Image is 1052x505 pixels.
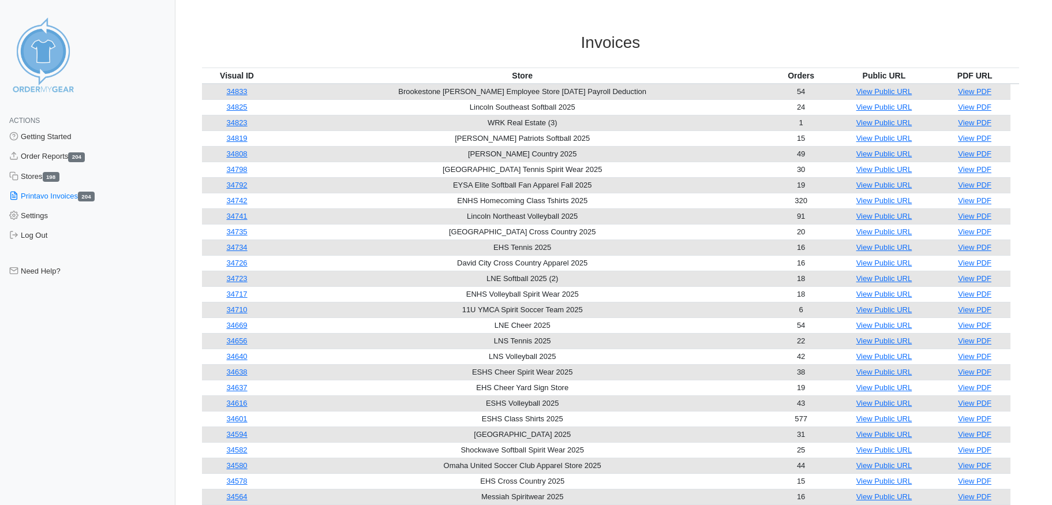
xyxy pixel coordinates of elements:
[272,473,773,489] td: EHS Cross Country 2025
[856,134,912,143] a: View Public URL
[773,427,829,442] td: 31
[272,177,773,193] td: EYSA Elite Softball Fan Apparel Fall 2025
[856,181,912,189] a: View Public URL
[958,103,991,111] a: View PDF
[958,149,991,158] a: View PDF
[958,290,991,298] a: View PDF
[272,442,773,458] td: Shockwave Softball Spirit Wear 2025
[958,492,991,501] a: View PDF
[226,134,247,143] a: 34819
[773,286,829,302] td: 18
[226,399,247,407] a: 34616
[68,152,85,162] span: 204
[958,430,991,439] a: View PDF
[958,336,991,345] a: View PDF
[856,352,912,361] a: View Public URL
[773,473,829,489] td: 15
[226,290,247,298] a: 34717
[272,68,773,84] th: Store
[958,274,991,283] a: View PDF
[856,243,912,252] a: View Public URL
[958,243,991,252] a: View PDF
[272,458,773,473] td: Omaha United Soccer Club Apparel Store 2025
[226,212,247,220] a: 34741
[773,317,829,333] td: 54
[773,68,829,84] th: Orders
[272,333,773,349] td: LNS Tennis 2025
[958,352,991,361] a: View PDF
[773,271,829,286] td: 18
[773,458,829,473] td: 44
[226,352,247,361] a: 34640
[272,224,773,240] td: [GEOGRAPHIC_DATA] Cross Country 2025
[958,461,991,470] a: View PDF
[856,492,912,501] a: View Public URL
[226,165,247,174] a: 34798
[958,227,991,236] a: View PDF
[958,87,991,96] a: View PDF
[272,162,773,177] td: [GEOGRAPHIC_DATA] Tennis Spirit Wear 2025
[226,336,247,345] a: 34656
[226,321,247,330] a: 34669
[226,196,247,205] a: 34742
[43,172,59,182] span: 198
[226,227,247,236] a: 34735
[272,427,773,442] td: [GEOGRAPHIC_DATA] 2025
[226,368,247,376] a: 34638
[773,193,829,208] td: 320
[272,115,773,130] td: WRK Real Estate (3)
[958,118,991,127] a: View PDF
[829,68,939,84] th: Public URL
[856,430,912,439] a: View Public URL
[226,118,247,127] a: 34823
[272,302,773,317] td: 11U YMCA Spirit Soccer Team 2025
[773,364,829,380] td: 38
[226,383,247,392] a: 34637
[856,290,912,298] a: View Public URL
[226,243,247,252] a: 34734
[958,196,991,205] a: View PDF
[958,181,991,189] a: View PDF
[226,492,247,501] a: 34564
[773,395,829,411] td: 43
[773,84,829,100] td: 54
[272,364,773,380] td: ESHS Cheer Spirit Wear 2025
[856,399,912,407] a: View Public URL
[272,286,773,302] td: ENHS Volleyball Spirit Wear 2025
[958,414,991,423] a: View PDF
[272,317,773,333] td: LNE Cheer 2025
[773,255,829,271] td: 16
[773,115,829,130] td: 1
[856,414,912,423] a: View Public URL
[773,380,829,395] td: 19
[226,181,247,189] a: 34792
[773,224,829,240] td: 20
[856,149,912,158] a: View Public URL
[272,255,773,271] td: David City Cross Country Apparel 2025
[272,349,773,364] td: LNS Volleyball 2025
[773,99,829,115] td: 24
[773,411,829,427] td: 577
[958,399,991,407] a: View PDF
[958,134,991,143] a: View PDF
[272,146,773,162] td: [PERSON_NAME] Country 2025
[773,240,829,255] td: 16
[773,177,829,193] td: 19
[856,259,912,267] a: View Public URL
[272,380,773,395] td: EHS Cheer Yard Sign Store
[226,414,247,423] a: 34601
[226,274,247,283] a: 34723
[958,305,991,314] a: View PDF
[272,411,773,427] td: ESHS Class Shirts 2025
[773,489,829,504] td: 16
[272,395,773,411] td: ESHS Volleyball 2025
[9,117,40,125] span: Actions
[958,446,991,454] a: View PDF
[773,130,829,146] td: 15
[856,477,912,485] a: View Public URL
[958,383,991,392] a: View PDF
[856,87,912,96] a: View Public URL
[773,162,829,177] td: 30
[856,118,912,127] a: View Public URL
[226,149,247,158] a: 34808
